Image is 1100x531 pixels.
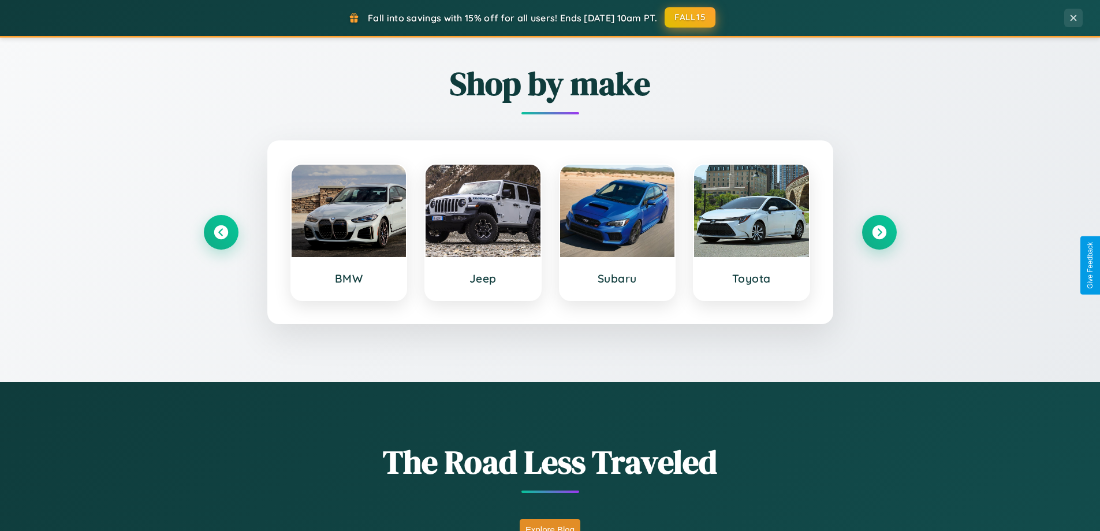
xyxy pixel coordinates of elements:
[1086,242,1094,289] div: Give Feedback
[706,272,797,285] h3: Toyota
[572,272,663,285] h3: Subaru
[665,7,715,28] button: FALL15
[204,440,897,484] h1: The Road Less Traveled
[303,272,395,285] h3: BMW
[368,12,657,24] span: Fall into savings with 15% off for all users! Ends [DATE] 10am PT.
[204,61,897,106] h2: Shop by make
[437,272,529,285] h3: Jeep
